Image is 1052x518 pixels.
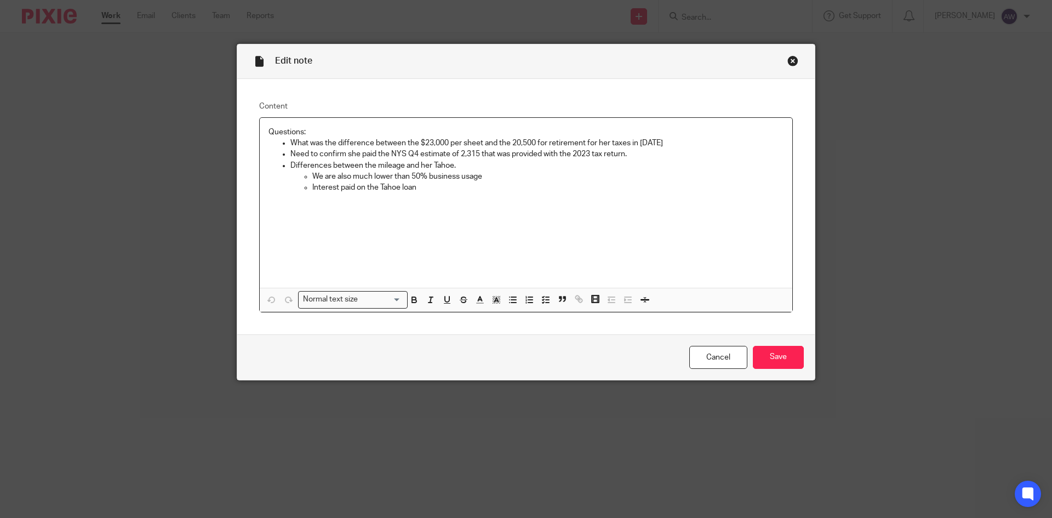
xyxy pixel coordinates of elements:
[268,127,784,138] p: Questions:
[275,56,312,65] span: Edit note
[290,138,784,149] p: What was the difference between the $23,000 per sheet and the 20,500 for retirement for her taxes...
[312,182,784,193] p: Interest paid on the Tahoe loan
[290,160,784,171] p: Differences between the mileage and her Tahoe.
[259,101,793,112] label: Content
[290,149,784,160] p: Need to confirm she paid the NYS Q4 estimate of 2,315 that was provided with the 2023 tax return.
[301,294,361,305] span: Normal text size
[787,55,798,66] div: Close this dialog window
[298,291,408,308] div: Search for option
[753,346,804,369] input: Save
[312,171,784,182] p: We are also much lower than 50% business usage
[362,294,401,305] input: Search for option
[689,346,747,369] a: Cancel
